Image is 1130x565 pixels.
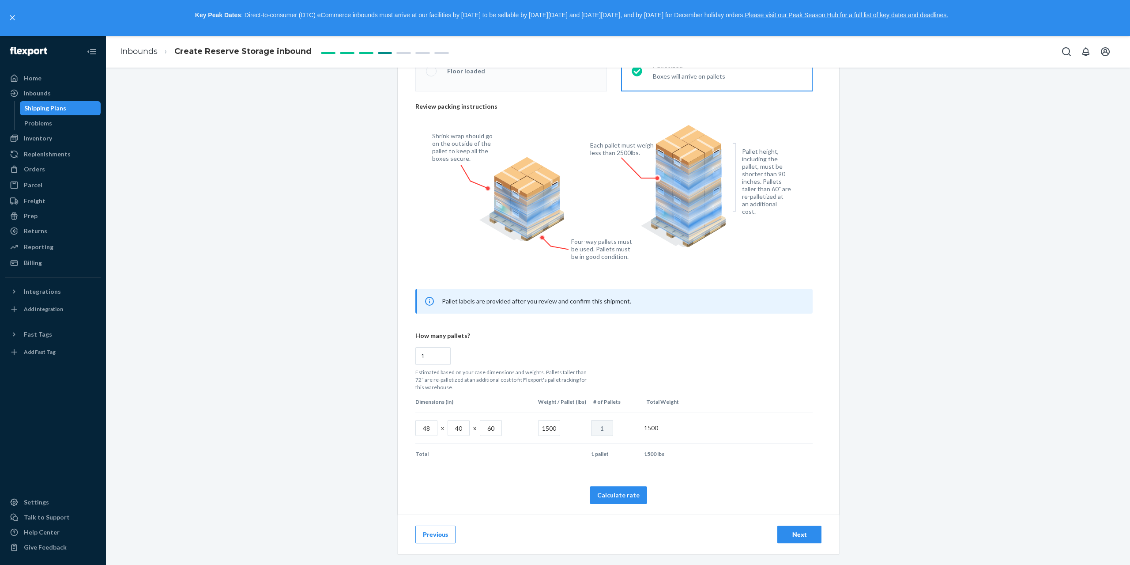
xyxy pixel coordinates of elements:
button: Fast Tags [5,327,101,341]
th: Dimensions (in) [415,391,535,413]
div: Floor loaded [447,67,485,76]
a: Please visit our Peak Season Hub for a full list of key dates and deadlines. [745,11,948,19]
p: x [441,424,444,432]
div: Freight [24,197,45,205]
a: Home [5,71,101,85]
td: Total [415,444,535,465]
div: Talk to Support [24,513,70,522]
figcaption: Four-way pallets must be used. Pallets must be in good condition. [571,238,633,260]
figcaption: Pallet height, including the pallet, must be shorter than 90 inches. Pallets taller than 60" are ... [742,148,791,215]
button: Open account menu [1096,43,1114,61]
th: Total Weight [643,391,696,413]
div: Shipping Plans [24,104,66,113]
div: Add Integration [24,305,63,313]
div: Prep [24,212,38,220]
div: Integrations [24,287,61,296]
strong: Key Peak Dates [195,11,241,19]
div: Help Center [24,528,60,537]
div: Add Fast Tag [24,348,56,356]
a: Parcel [5,178,101,192]
th: # of Pallets [590,391,643,413]
button: Open notifications [1077,43,1095,61]
button: Give Feedback [5,540,101,554]
figcaption: Each pallet must weigh less than 2500lbs. [590,141,656,156]
a: Reporting [5,240,101,254]
button: Open Search Box [1058,43,1075,61]
a: Shipping Plans [20,101,101,115]
p: Estimated based on your case dimensions and weights. Pallets taller than 72” are re-palletized at... [415,368,592,391]
button: Integrations [5,284,101,299]
a: Help Center [5,525,101,539]
button: Next [777,526,821,543]
button: close, [8,13,17,22]
a: Inbounds [120,46,158,56]
th: Weight / Pallet (lbs) [535,391,590,413]
a: Billing [5,256,101,270]
a: Inbounds [5,86,101,100]
a: Returns [5,224,101,238]
div: Give Feedback [24,543,67,552]
span: Pallet labels are provided after you review and confirm this shipment. [442,297,631,305]
a: Prep [5,209,101,223]
a: Inventory [5,131,101,145]
span: Create Reserve Storage inbound [174,46,312,56]
a: Add Integration [5,302,101,316]
a: Orders [5,162,101,176]
p: : Direct-to-consumer (DTC) eCommerce inbounds must arrive at our facilities by [DATE] to be sella... [21,8,1122,23]
figcaption: Shrink wrap should go on the outside of the pallet to keep all the boxes secure. [432,132,498,162]
div: Boxes will arrive on pallets [653,70,725,81]
p: Review packing instructions [415,102,813,111]
div: Fast Tags [24,330,52,339]
a: Replenishments [5,147,101,161]
div: Settings [24,498,49,507]
a: Add Fast Tag [5,345,101,359]
span: 1500 [644,424,658,432]
div: Home [24,74,41,83]
button: Close Navigation [83,43,101,61]
div: Billing [24,258,42,267]
a: Talk to Support [5,510,101,524]
img: Flexport logo [10,47,47,56]
a: Problems [20,116,101,130]
div: Parcel [24,181,42,190]
div: Returns [24,227,47,235]
div: Replenishments [24,150,71,159]
div: Orders [24,165,45,174]
ol: breadcrumbs [113,38,319,64]
p: x [473,424,476,432]
td: 1 pallet [588,444,640,465]
div: Reporting [24,243,53,251]
a: Settings [5,495,101,509]
td: 1500 lbs [640,444,693,465]
button: Calculate rate [590,486,647,504]
div: Inventory [24,134,52,143]
div: Problems [24,119,52,128]
button: Previous [415,526,456,543]
p: How many pallets? [415,331,813,340]
div: Inbounds [24,89,51,98]
div: Next [785,530,814,539]
a: Freight [5,194,101,208]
